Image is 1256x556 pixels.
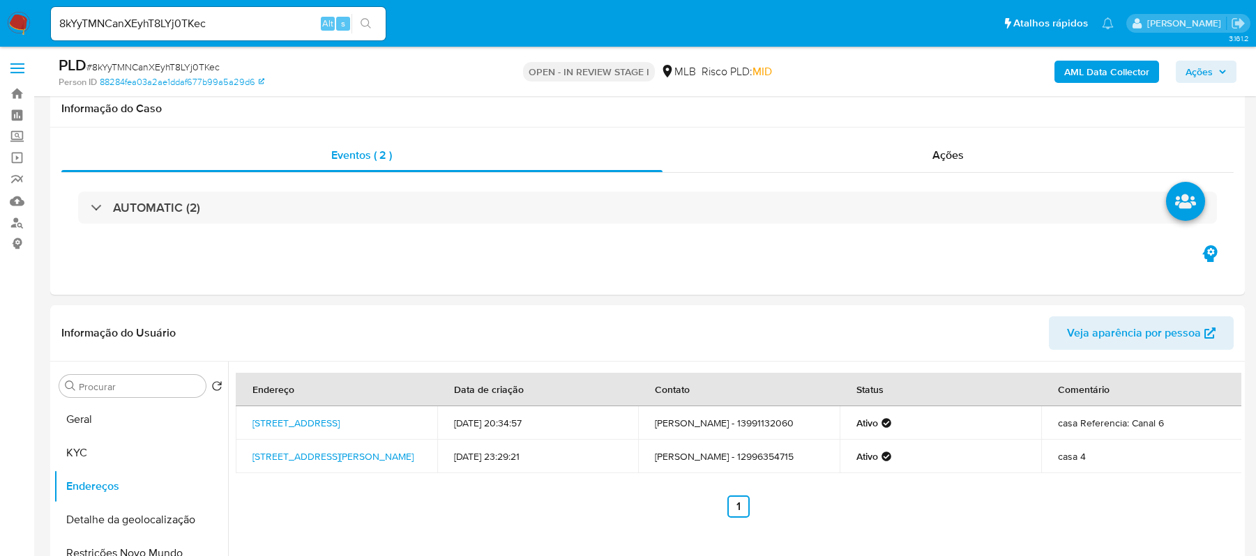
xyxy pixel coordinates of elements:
[523,62,655,82] p: OPEN - IN REVIEW STAGE I
[1186,61,1213,83] span: Ações
[638,373,840,406] th: Contato
[51,15,386,33] input: Pesquise usuários ou casos...
[1041,373,1243,406] th: Comentário
[54,436,228,470] button: KYC
[59,76,97,88] b: Person ID
[79,380,200,393] input: Procurar
[351,14,380,33] button: search-icon
[856,417,878,429] strong: Ativo
[437,440,639,473] td: [DATE] 23:29:21
[1231,16,1246,31] a: Sair
[236,495,1241,518] nav: Paginación
[660,64,696,79] div: MLB
[1013,16,1088,31] span: Atalhos rápidos
[100,76,264,88] a: 88284fea03a2ae1ddaf677b99a5a29d6
[1064,61,1149,83] b: AML Data Collector
[86,60,220,74] span: # 8kYyTMNCanXEyhT8LYj0TKec
[341,17,345,30] span: s
[78,192,1217,224] div: AUTOMATIC (2)
[932,147,964,163] span: Ações
[65,380,76,392] button: Procurar
[727,495,750,518] a: Ir a la página 1
[61,102,1234,116] h1: Informação do Caso
[252,416,340,430] a: [STREET_ADDRESS]
[331,147,392,163] span: Eventos ( 2 )
[252,449,414,463] a: [STREET_ADDRESS][PERSON_NAME]
[1102,17,1114,29] a: Notificações
[437,406,639,440] td: [DATE] 20:34:57
[1176,61,1236,83] button: Ações
[1147,17,1226,30] p: sara.carvalhaes@mercadopago.com.br
[1041,440,1243,473] td: casa 4
[1054,61,1159,83] button: AML Data Collector
[54,503,228,536] button: Detalhe da geolocalização
[236,373,437,406] th: Endereço
[211,380,222,396] button: Retornar ao pedido padrão
[54,403,228,436] button: Geral
[1041,406,1243,440] td: casa Referencia: Canal 6
[752,63,772,79] span: MID
[840,373,1041,406] th: Status
[1067,316,1201,350] span: Veja aparência por pessoa
[322,17,333,30] span: Alt
[856,450,878,463] strong: Ativo
[638,406,840,440] td: [PERSON_NAME] - 13991132060
[113,200,200,215] h3: AUTOMATIC (2)
[437,373,639,406] th: Data de criação
[61,326,176,340] h1: Informação do Usuário
[638,440,840,473] td: [PERSON_NAME] - 12996354715
[1049,316,1234,350] button: Veja aparência por pessoa
[702,64,772,79] span: Risco PLD:
[54,470,228,503] button: Endereços
[59,54,86,76] b: PLD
